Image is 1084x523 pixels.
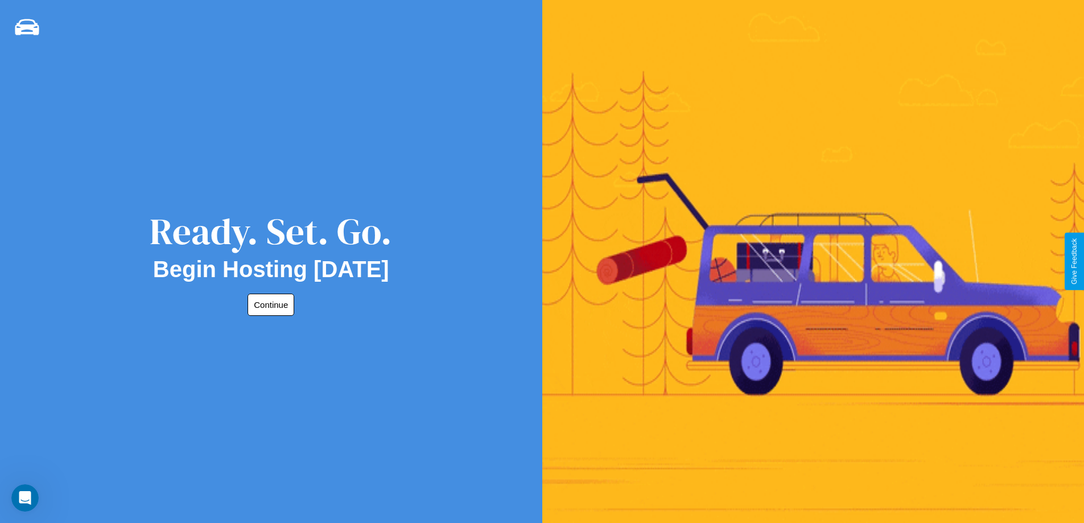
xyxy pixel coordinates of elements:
iframe: Intercom live chat [11,484,39,512]
div: Give Feedback [1070,238,1078,285]
button: Continue [248,294,294,316]
div: Ready. Set. Go. [150,206,392,257]
h2: Begin Hosting [DATE] [153,257,389,282]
